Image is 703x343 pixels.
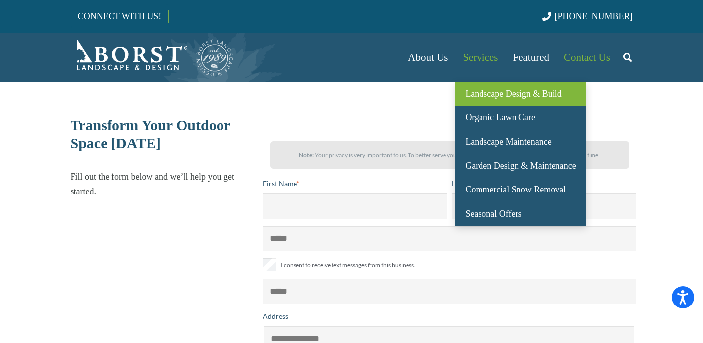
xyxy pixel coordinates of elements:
[455,130,586,154] a: Landscape Maintenance
[455,33,505,82] a: Services
[465,185,566,194] span: Commercial Snow Removal
[408,51,448,63] span: About Us
[452,193,636,218] input: Last Name*
[513,51,549,63] span: Featured
[618,45,637,70] a: Search
[71,117,230,151] span: Transform Your Outdoor Space [DATE]
[455,106,586,130] a: Organic Lawn Care
[71,38,234,77] a: Borst-Logo
[455,82,586,106] a: Landscape Design & Build
[455,154,586,178] a: Garden Design & Maintenance
[71,169,255,199] p: Fill out the form below and we’ll help you get started.
[465,89,561,99] span: Landscape Design & Build
[263,193,447,218] input: First Name*
[463,51,498,63] span: Services
[465,137,551,147] span: Landscape Maintenance
[542,11,632,21] a: [PHONE_NUMBER]
[555,11,633,21] span: [PHONE_NUMBER]
[465,113,535,122] span: Organic Lawn Care
[455,202,586,226] a: Seasonal Offers
[281,259,415,271] span: I consent to receive text messages from this business.
[279,148,620,163] p: Your privacy is very important to us. To better serve you, the form information you enter is reco...
[263,312,288,320] span: Address
[455,178,586,202] a: Commercial Snow Removal
[263,179,296,188] span: First Name
[401,33,455,82] a: About Us
[465,161,576,171] span: Garden Design & Maintenance
[506,33,556,82] a: Featured
[452,179,483,188] span: Last Name
[556,33,618,82] a: Contact Us
[564,51,610,63] span: Contact Us
[299,152,314,159] strong: Note:
[465,209,521,219] span: Seasonal Offers
[263,258,276,271] input: I consent to receive text messages from this business.
[71,4,168,28] a: CONNECT WITH US!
